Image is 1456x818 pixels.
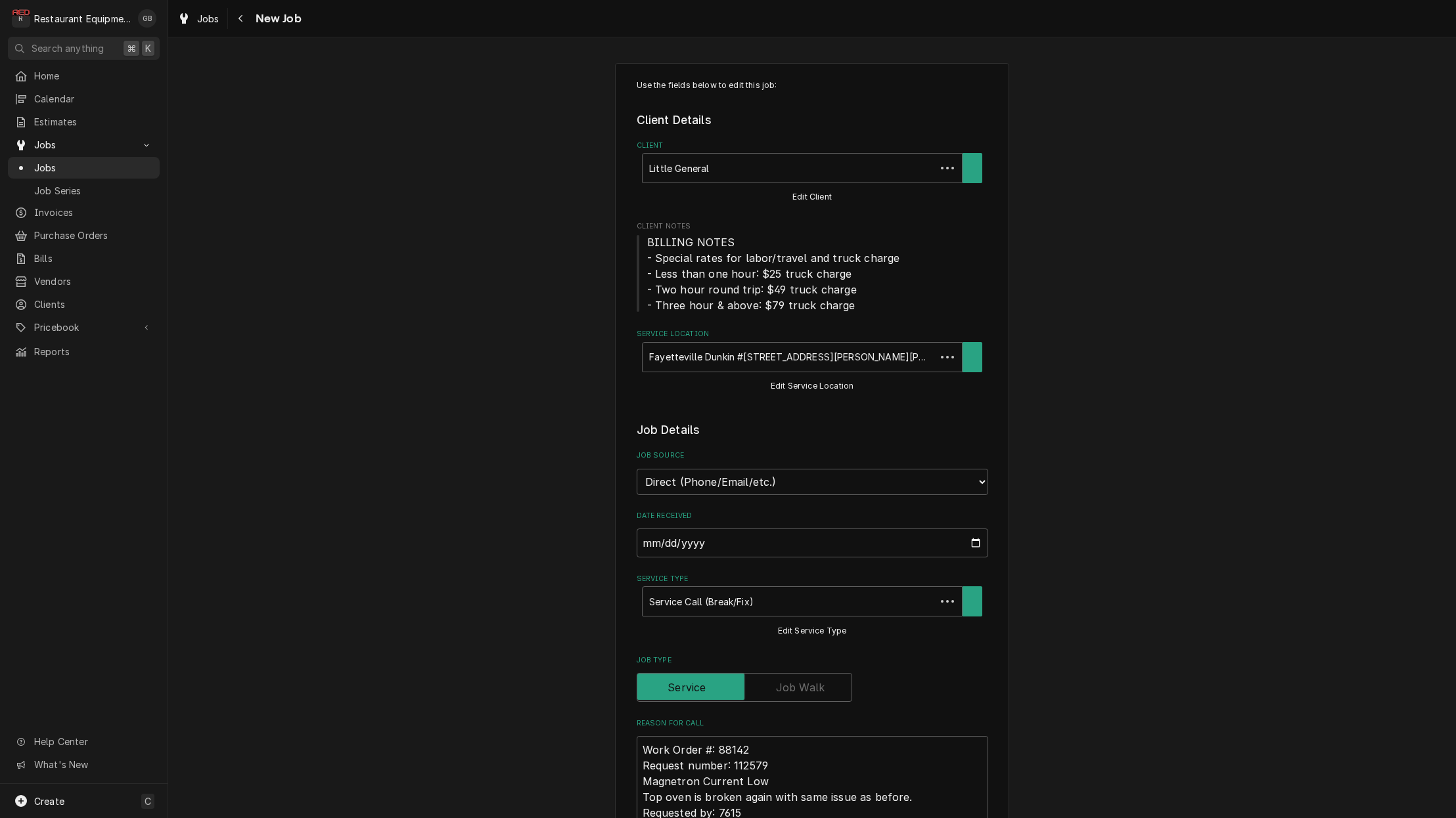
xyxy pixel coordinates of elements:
[145,794,151,808] span: C
[8,270,160,292] a: Vendors
[34,251,153,265] span: Bills
[8,754,160,775] a: Go to What's New
[197,12,219,26] span: Jobs
[252,10,302,28] span: New Job
[34,758,152,771] span: What's New
[637,511,988,557] div: Date Received
[34,735,152,748] span: Help Center
[637,140,988,205] div: Client
[145,41,151,55] span: K
[34,205,153,219] span: Invoices
[637,655,988,666] label: Job Type
[8,111,160,133] a: Estimates
[963,342,982,372] button: Create New Location
[8,88,160,110] a: Calendar
[769,378,856,395] button: Edit Service Location
[637,574,988,584] label: Service Type
[637,574,988,639] div: Service Type
[8,37,160,60] button: Search anything⌘K
[34,297,153,311] span: Clients
[8,731,160,752] a: Go to Help Center
[637,718,988,729] label: Reason For Call
[637,221,988,232] span: Client Notes
[12,9,30,28] div: Restaurant Equipment Diagnostics's Avatar
[637,79,988,91] p: Use the fields below to edit this job:
[8,293,160,315] a: Clients
[637,329,988,394] div: Service Location
[790,189,834,205] button: Edit Client
[637,421,988,439] legend: Job Details
[8,248,160,269] a: Bills
[8,134,160,156] a: Go to Jobs
[138,9,156,28] div: Gary Beaver's Avatar
[8,341,160,362] a: Reports
[32,41,104,55] span: Search anything
[637,234,988,313] span: Client Notes
[34,92,153,106] span: Calendar
[776,623,849,639] button: Edit Service Type
[963,153,982,183] button: Create New Client
[127,41,136,55] span: ⌘
[8,157,160,179] a: Jobs
[8,65,160,87] a: Home
[34,12,131,26] div: Restaurant Equipment Diagnostics
[637,140,988,151] label: Client
[963,586,982,616] button: Create New Service
[637,450,988,494] div: Job Source
[34,274,153,288] span: Vendors
[34,320,133,334] span: Pricebook
[637,112,988,129] legend: Client Details
[637,528,988,557] input: yyyy-mm-dd
[34,115,153,129] span: Estimates
[138,9,156,28] div: GB
[34,228,153,242] span: Purchase Orders
[8,180,160,202] a: Job Series
[34,69,153,83] span: Home
[8,225,160,246] a: Purchase Orders
[637,450,988,461] label: Job Source
[8,316,160,338] a: Go to Pricebook
[637,511,988,521] label: Date Received
[637,221,988,312] div: Client Notes
[637,329,988,339] label: Service Location
[34,345,153,358] span: Reports
[34,161,153,175] span: Jobs
[637,655,988,702] div: Job Type
[231,8,252,29] button: Navigate back
[34,138,133,152] span: Jobs
[34,796,64,807] span: Create
[647,236,900,312] span: BILLING NOTES - Special rates for labor/travel and truck charge - Less than one hour: $25 truck c...
[172,8,225,30] a: Jobs
[12,9,30,28] div: R
[34,184,153,198] span: Job Series
[8,202,160,223] a: Invoices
